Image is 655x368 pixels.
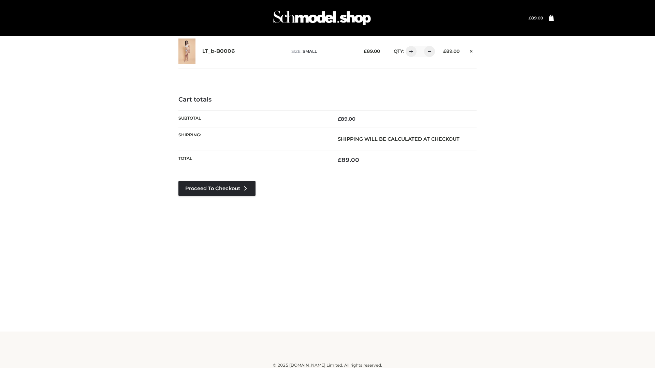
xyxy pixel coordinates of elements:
[271,4,373,31] img: Schmodel Admin 964
[178,127,327,151] th: Shipping:
[178,110,327,127] th: Subtotal
[338,136,460,142] strong: Shipping will be calculated at checkout
[303,49,317,54] span: SMALL
[443,48,446,54] span: £
[338,156,359,163] bdi: 89.00
[338,116,355,122] bdi: 89.00
[528,15,543,20] a: £89.00
[178,181,256,196] a: Proceed to Checkout
[528,15,531,20] span: £
[202,48,235,55] a: LT_b-B0006
[466,46,477,55] a: Remove this item
[528,15,543,20] bdi: 89.00
[291,48,353,55] p: size :
[364,48,367,54] span: £
[338,156,341,163] span: £
[178,39,195,64] img: LT_b-B0006 - SMALL
[387,46,433,57] div: QTY:
[364,48,380,54] bdi: 89.00
[443,48,460,54] bdi: 89.00
[178,96,477,104] h4: Cart totals
[178,151,327,169] th: Total
[338,116,341,122] span: £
